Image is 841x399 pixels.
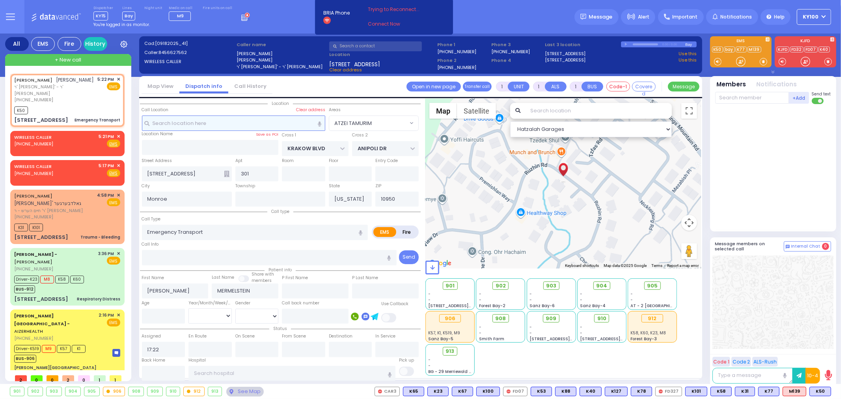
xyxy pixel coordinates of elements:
[381,301,408,307] label: Use Callback
[429,103,457,119] button: Show street map
[169,6,194,11] label: Medic on call
[452,387,473,396] div: BLS
[580,324,582,330] span: -
[710,387,732,396] div: BLS
[329,51,434,58] label: Location
[429,330,461,336] span: K57, K1, K519, M9
[403,387,424,396] div: K65
[758,387,779,396] div: K77
[647,282,658,290] span: 905
[797,9,831,25] button: Ky100
[184,387,204,396] div: 912
[93,11,108,21] span: KY15
[580,336,655,342] span: [STREET_ADDRESS][PERSON_NAME]
[93,22,150,28] span: You're logged in as monitor.
[530,330,532,336] span: -
[530,291,532,297] span: -
[14,141,53,147] span: [PHONE_NUMBER]
[748,47,761,52] a: M139
[14,163,52,170] a: WIRELESS CALLER
[546,315,557,323] span: 909
[580,330,582,336] span: -
[783,387,806,396] div: M139
[479,324,481,330] span: -
[329,107,341,113] label: Areas
[70,276,84,283] span: K60
[495,315,506,323] span: 908
[256,132,278,137] label: Save as POI
[437,41,489,48] span: Phone 1
[78,375,90,381] span: 0
[329,67,362,73] span: Clear address
[269,326,291,332] span: Status
[296,107,325,113] label: Clear address
[103,387,125,396] div: 906
[267,209,293,214] span: Call type
[177,13,184,19] span: M9
[531,387,552,396] div: BLS
[110,170,118,176] u: EMS
[55,56,81,64] span: + New call
[252,278,272,283] span: members
[117,76,120,83] span: ✕
[208,387,222,396] div: 913
[757,80,797,89] button: Notifications
[42,345,56,353] span: M9
[403,387,424,396] div: BLS
[224,171,229,177] span: Other building occupants
[479,336,504,342] span: Smith Farm
[144,49,234,56] label: Caller:
[758,387,779,396] div: BLS
[580,387,602,396] div: K40
[188,366,395,381] input: Search hospital
[80,234,120,240] div: Trauma - Bleeding
[147,387,162,396] div: 909
[427,387,449,396] div: BLS
[806,368,820,384] button: 10-4
[110,375,121,381] span: 1
[368,21,430,28] a: Connect Now
[546,282,556,290] span: 903
[14,355,36,363] span: BUS-906
[5,37,29,51] div: All
[188,333,207,339] label: En Route
[117,192,120,199] span: ✕
[14,345,41,353] span: Driver-K519
[396,227,418,237] label: Fire
[107,257,120,265] span: EMS
[117,133,120,140] span: ✕
[580,387,602,396] div: BLS
[237,41,326,48] label: Caller name
[282,158,294,164] label: Room
[812,91,831,97] span: Send text
[14,295,68,303] div: [STREET_ADDRESS]
[589,13,613,21] span: Message
[819,47,830,52] a: K40
[530,324,532,330] span: -
[429,291,431,297] span: -
[14,84,95,97] span: ר' [PERSON_NAME]' - ר' [PERSON_NAME]
[14,77,52,83] a: [PERSON_NAME]
[597,315,606,323] span: 910
[117,312,120,319] span: ✕
[605,387,628,396] div: BLS
[155,40,188,47] span: [09182025_41]
[789,92,809,104] button: +Add
[777,47,789,52] a: KJFD
[117,250,120,257] span: ✕
[812,97,824,105] label: Turn off text
[427,258,453,268] a: Open this area in Google Maps (opens a new window)
[710,387,732,396] div: K58
[93,6,113,11] label: Dispatcher
[329,60,380,67] span: [STREET_ADDRESS]
[555,387,576,396] div: BLS
[14,251,57,257] span: [PERSON_NAME] -
[142,333,161,339] label: Assigned
[14,193,52,199] a: [PERSON_NAME]
[429,336,454,342] span: Sanz Bay-5
[282,275,308,281] label: P First Name
[476,387,500,396] div: K100
[378,390,382,393] img: red-radio-icon.svg
[57,345,71,353] span: K57
[252,271,274,277] small: Share with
